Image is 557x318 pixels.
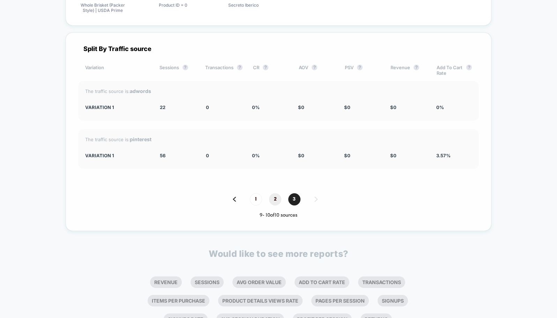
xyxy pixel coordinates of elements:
li: Items Per Purchase [148,295,209,306]
div: Add To Cart Rate [437,65,472,76]
button: ? [466,65,472,70]
span: 56 [160,153,165,158]
div: CR [253,65,288,76]
div: PSV [345,65,380,76]
div: Variation 1 [85,104,149,110]
div: The traffic source is: [85,136,472,142]
li: Sessions [191,276,224,288]
img: pagination back [233,197,236,202]
p: Would like to see more reports? [209,248,348,259]
span: 3.57 % [436,153,451,158]
span: 0 [206,104,209,110]
div: Sessions [159,65,195,76]
li: Revenue [150,276,182,288]
li: Product Details Views Rate [218,295,303,306]
div: AOV [299,65,334,76]
button: ? [237,65,243,70]
span: $ 0 [298,104,304,110]
button: ? [414,65,419,70]
span: 3 [288,193,300,205]
button: ? [312,65,317,70]
span: 0 % [252,153,260,158]
li: Add To Cart Rate [295,276,349,288]
div: Split By Traffic source [78,45,479,52]
button: ? [263,65,268,70]
li: Transactions [358,276,405,288]
div: Transactions [205,65,243,76]
li: Signups [378,295,408,306]
span: $ 0 [390,153,396,158]
strong: adwords [130,88,151,94]
span: Whole Brisket (Packer Style) | USDA Prime [77,2,129,13]
span: 0 % [436,104,444,110]
div: Variation 1 [85,153,149,158]
span: $ 0 [344,153,350,158]
span: 2 [269,193,281,205]
span: 0 % [252,104,260,110]
li: Avg Order Value [232,276,286,288]
span: $ 0 [298,153,304,158]
button: ? [183,65,188,70]
div: The traffic source is: [85,88,472,94]
span: $ 0 [390,104,396,110]
span: $ 0 [344,104,350,110]
li: Pages Per Session [311,295,369,306]
span: Product ID = 0 [159,2,187,8]
strong: pinterest [130,136,151,142]
div: Revenue [391,65,426,76]
button: ? [357,65,363,70]
div: Variation [85,65,149,76]
span: 22 [160,104,165,110]
span: Secreto Iberico [228,2,259,8]
span: 1 [250,193,262,205]
div: 9 - 10 of 10 sources [78,212,479,218]
span: 0 [206,153,209,158]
